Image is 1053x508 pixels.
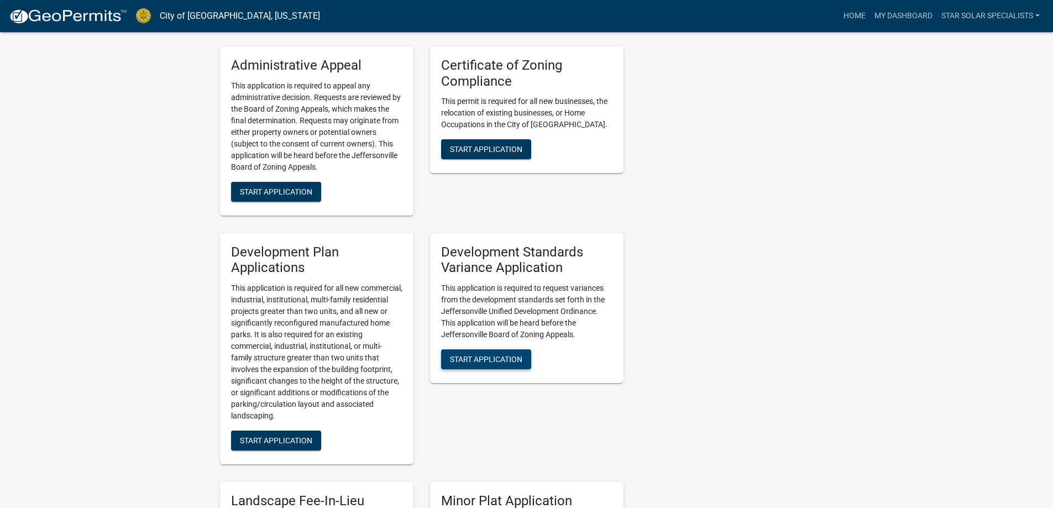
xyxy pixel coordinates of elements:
[160,7,320,25] a: City of [GEOGRAPHIC_DATA], [US_STATE]
[450,145,522,154] span: Start Application
[441,96,612,130] p: This permit is required for all new businesses, the relocation of existing businesses, or Home Oc...
[136,8,151,23] img: City of Jeffersonville, Indiana
[231,182,321,202] button: Start Application
[231,282,402,422] p: This application is required for all new commercial, industrial, institutional, multi-family resi...
[231,57,402,74] h5: Administrative Appeal
[441,244,612,276] h5: Development Standards Variance Application
[937,6,1044,27] a: Star Solar Specialists
[231,244,402,276] h5: Development Plan Applications
[231,80,402,173] p: This application is required to appeal any administrative decision. Requests are reviewed by the ...
[839,6,870,27] a: Home
[240,436,312,445] span: Start Application
[441,349,531,369] button: Start Application
[870,6,937,27] a: My Dashboard
[441,57,612,90] h5: Certificate of Zoning Compliance
[441,282,612,341] p: This application is required to request variances from the development standards set forth in the...
[441,139,531,159] button: Start Application
[231,431,321,451] button: Start Application
[450,355,522,364] span: Start Application
[240,187,312,196] span: Start Application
